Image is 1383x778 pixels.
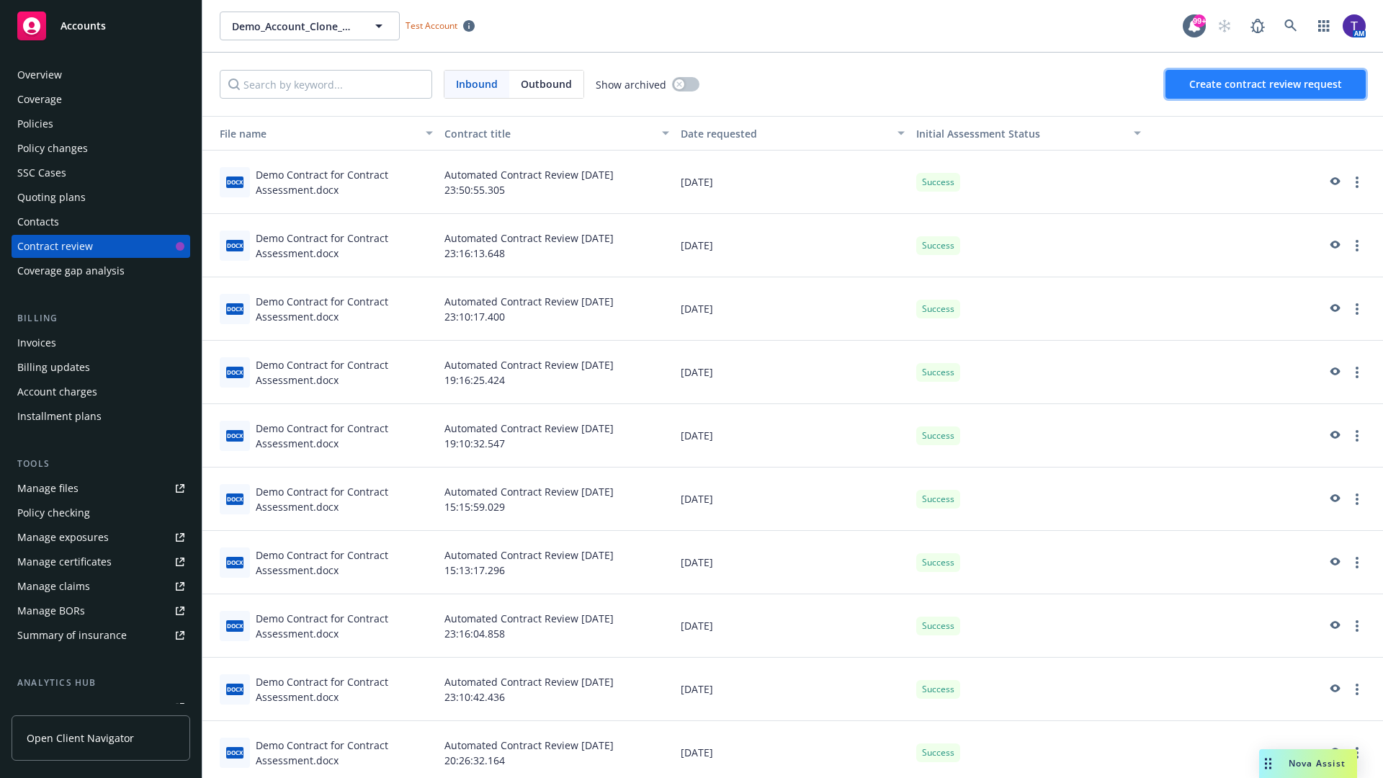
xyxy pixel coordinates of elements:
div: Contacts [17,210,59,233]
span: docx [226,684,243,694]
div: Policy changes [17,137,88,160]
div: Demo Contract for Contract Assessment.docx [256,547,433,578]
div: Coverage gap analysis [17,259,125,282]
div: Manage claims [17,575,90,598]
div: Toggle SortBy [916,126,1125,141]
div: Invoices [17,331,56,354]
a: more [1348,617,1366,635]
div: Demo Contract for Contract Assessment.docx [256,484,433,514]
a: Start snowing [1210,12,1239,40]
a: Contacts [12,210,190,233]
div: Demo Contract for Contract Assessment.docx [256,738,433,768]
div: Demo Contract for Contract Assessment.docx [256,357,433,388]
a: more [1348,300,1366,318]
span: Nova Assist [1289,757,1346,769]
input: Search by keyword... [220,70,432,99]
a: preview [1325,617,1343,635]
a: Report a Bug [1243,12,1272,40]
div: Loss summary generator [17,696,137,719]
img: photo [1343,14,1366,37]
a: more [1348,237,1366,254]
span: Success [922,683,954,696]
div: Demo Contract for Contract Assessment.docx [256,674,433,705]
a: more [1348,364,1366,381]
div: Coverage [17,88,62,111]
div: Installment plans [17,405,102,428]
div: File name [208,126,417,141]
span: docx [226,557,243,568]
a: preview [1325,237,1343,254]
span: Show archived [596,77,666,92]
a: more [1348,681,1366,698]
div: Automated Contract Review [DATE] 19:16:25.424 [439,341,675,404]
span: Initial Assessment Status [916,127,1040,140]
a: more [1348,427,1366,444]
a: more [1348,554,1366,571]
span: docx [226,367,243,377]
a: Coverage [12,88,190,111]
div: SSC Cases [17,161,66,184]
span: Demo_Account_Clone_QA_CR_Tests_Demo [232,19,357,34]
a: Manage certificates [12,550,190,573]
a: Account charges [12,380,190,403]
div: Manage exposures [17,526,109,549]
span: Outbound [509,71,583,98]
div: Date requested [681,126,890,141]
div: [DATE] [675,468,911,531]
div: Demo Contract for Contract Assessment.docx [256,421,433,451]
a: Policies [12,112,190,135]
a: preview [1325,427,1343,444]
a: Manage claims [12,575,190,598]
div: Tools [12,457,190,471]
button: Create contract review request [1165,70,1366,99]
button: Contract title [439,116,675,151]
a: Switch app [1310,12,1338,40]
span: Test Account [406,19,457,32]
div: Demo Contract for Contract Assessment.docx [256,294,433,324]
a: more [1348,491,1366,508]
span: Success [922,556,954,569]
a: Manage exposures [12,526,190,549]
div: [DATE] [675,214,911,277]
span: Success [922,429,954,442]
span: docx [226,747,243,758]
div: Billing updates [17,356,90,379]
div: Manage BORs [17,599,85,622]
div: Contract review [17,235,93,258]
div: [DATE] [675,531,911,594]
div: [DATE] [675,151,911,214]
div: Toggle SortBy [208,126,417,141]
div: Demo Contract for Contract Assessment.docx [256,611,433,641]
span: Create contract review request [1189,77,1342,91]
div: Account charges [17,380,97,403]
button: Demo_Account_Clone_QA_CR_Tests_Demo [220,12,400,40]
span: Success [922,176,954,189]
span: Test Account [400,18,480,33]
a: Summary of insurance [12,624,190,647]
a: Installment plans [12,405,190,428]
a: Billing updates [12,356,190,379]
div: Automated Contract Review [DATE] 23:16:13.648 [439,214,675,277]
div: Analytics hub [12,676,190,690]
span: docx [226,620,243,631]
div: Automated Contract Review [DATE] 15:15:59.029 [439,468,675,531]
div: Demo Contract for Contract Assessment.docx [256,231,433,261]
a: more [1348,744,1366,761]
div: Automated Contract Review [DATE] 23:50:55.305 [439,151,675,214]
a: preview [1325,364,1343,381]
a: Accounts [12,6,190,46]
div: [DATE] [675,658,911,721]
span: docx [226,303,243,314]
span: docx [226,493,243,504]
a: Invoices [12,331,190,354]
a: Manage BORs [12,599,190,622]
span: Success [922,366,954,379]
span: Outbound [521,76,572,91]
div: Manage certificates [17,550,112,573]
div: Automated Contract Review [DATE] 23:10:17.400 [439,277,675,341]
div: Automated Contract Review [DATE] 19:10:32.547 [439,404,675,468]
span: Inbound [456,76,498,91]
span: Success [922,746,954,759]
